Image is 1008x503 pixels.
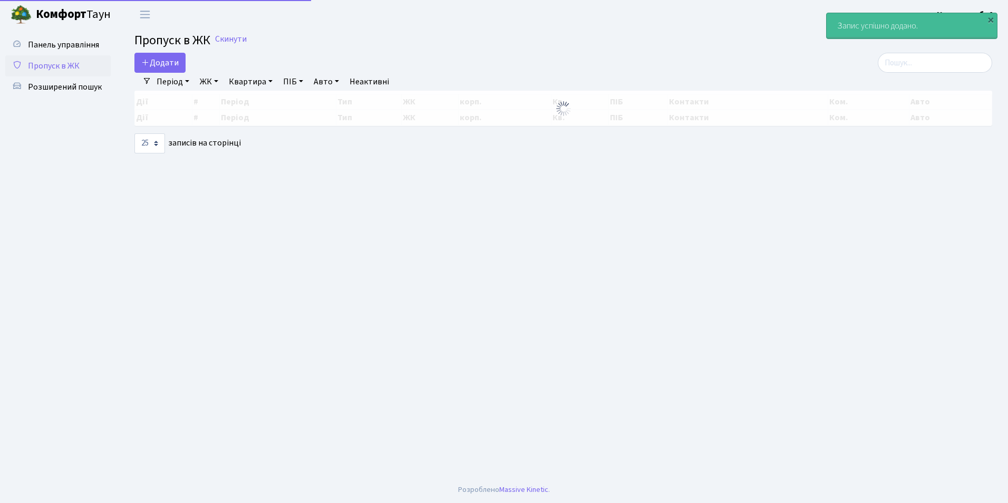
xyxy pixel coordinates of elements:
[878,53,992,73] input: Пошук...
[5,55,111,76] a: Пропуск в ЖК
[28,60,80,72] span: Пропуск в ЖК
[309,73,343,91] a: Авто
[225,73,277,91] a: Квартира
[458,484,550,496] div: Розроблено .
[215,34,247,44] a: Скинути
[134,31,210,50] span: Пропуск в ЖК
[141,57,179,69] span: Додати
[499,484,548,495] a: Massive Kinetic
[28,39,99,51] span: Панель управління
[827,13,997,38] div: Запис успішно додано.
[36,6,86,23] b: Комфорт
[5,34,111,55] a: Панель управління
[196,73,222,91] a: ЖК
[134,133,241,153] label: записів на сторінці
[152,73,193,91] a: Період
[937,9,995,21] b: Консьєрж б. 4.
[134,133,165,153] select: записів на сторінці
[5,76,111,98] a: Розширений пошук
[11,4,32,25] img: logo.png
[555,100,572,117] img: Обробка...
[36,6,111,24] span: Таун
[28,81,102,93] span: Розширений пошук
[279,73,307,91] a: ПІБ
[345,73,393,91] a: Неактивні
[134,53,186,73] a: Додати
[937,8,995,21] a: Консьєрж б. 4.
[985,14,996,25] div: ×
[132,6,158,23] button: Переключити навігацію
